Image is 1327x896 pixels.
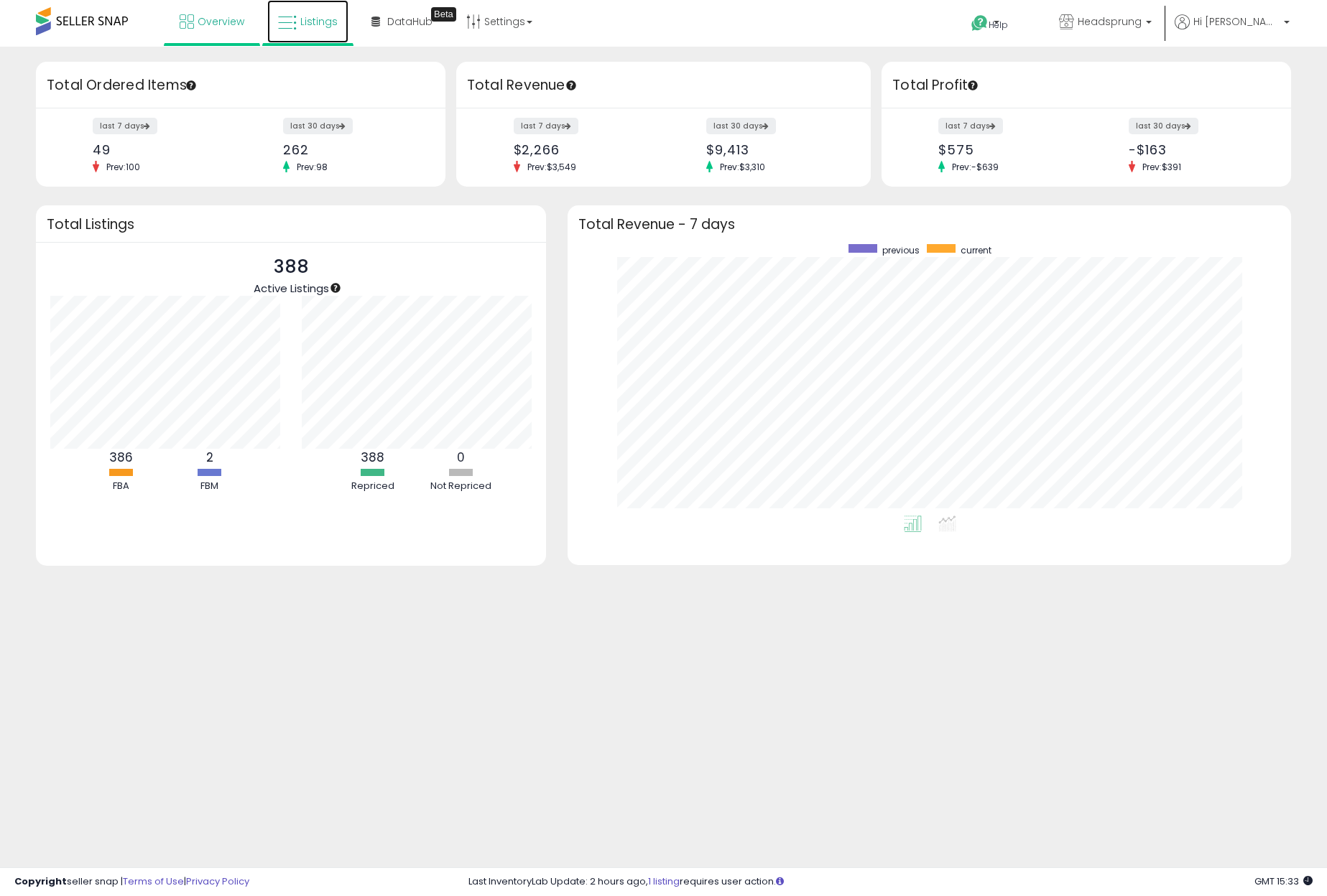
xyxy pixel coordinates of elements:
b: 388 [361,449,384,466]
div: $2,266 [514,142,653,157]
label: last 7 days [938,118,1003,134]
div: FBA [78,480,165,493]
div: Tooltip anchor [966,79,979,92]
div: 262 [283,142,420,157]
label: last 30 days [1129,118,1198,134]
b: 0 [457,449,465,466]
p: 388 [254,253,329,281]
div: $575 [938,142,1076,157]
span: Help [989,19,1008,31]
span: DataHub [387,14,433,29]
span: Prev: -$639 [945,161,1006,173]
i: Get Help [971,14,989,32]
a: Help [960,4,1036,47]
label: last 7 days [93,118,157,134]
span: Prev: $391 [1135,161,1188,173]
div: Not Repriced [418,480,504,493]
span: Prev: $3,310 [713,161,772,173]
div: Repriced [330,480,416,493]
div: 49 [93,142,230,157]
b: 2 [206,449,213,466]
div: -$163 [1129,142,1266,157]
span: Prev: 98 [290,161,335,173]
span: Hi [PERSON_NAME] [1193,14,1280,29]
div: Tooltip anchor [431,7,456,22]
label: last 30 days [283,118,353,134]
span: Headsprung [1078,14,1142,29]
h3: Total Ordered Items [47,75,435,95]
span: previous [882,244,920,256]
b: 386 [109,449,133,466]
div: $9,413 [706,142,846,157]
div: Tooltip anchor [185,79,198,92]
div: Tooltip anchor [329,281,342,294]
span: Overview [198,14,244,29]
span: Prev: $3,549 [520,161,583,173]
div: Tooltip anchor [565,79,578,92]
h3: Total Profit [892,75,1280,95]
label: last 7 days [514,118,578,134]
a: Hi [PERSON_NAME] [1175,14,1290,47]
span: Listings [300,14,338,29]
label: last 30 days [706,118,776,134]
span: Active Listings [254,281,329,296]
span: Prev: 100 [99,161,147,173]
h3: Total Revenue [467,75,860,95]
h3: Total Revenue - 7 days [578,219,1280,230]
div: FBM [167,480,253,493]
span: current [961,244,991,256]
h3: Total Listings [47,219,535,230]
